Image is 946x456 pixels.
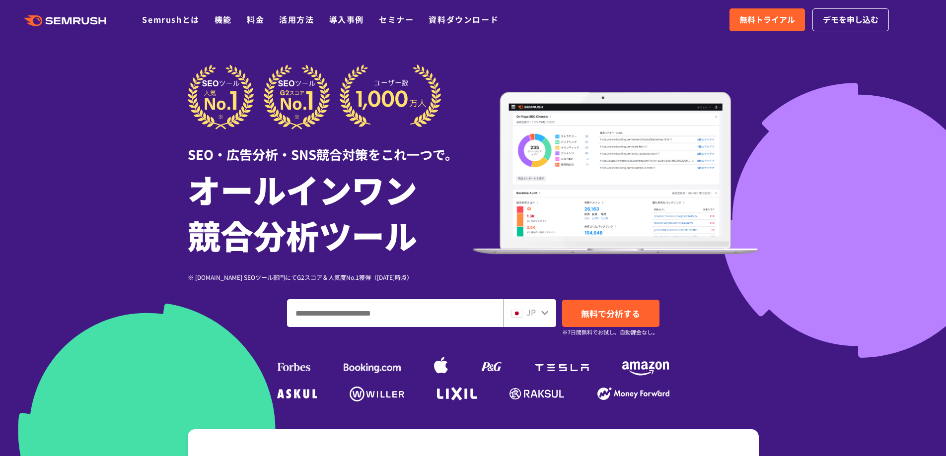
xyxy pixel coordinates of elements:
a: 無料トライアル [729,8,805,31]
span: デモを申し込む [823,13,878,26]
a: 料金 [247,13,264,25]
h1: オールインワン 競合分析ツール [188,166,473,258]
a: セミナー [379,13,414,25]
a: 導入事例 [329,13,364,25]
div: ※ [DOMAIN_NAME] SEOツール部門にてG2スコア＆人気度No.1獲得（[DATE]時点） [188,272,473,282]
small: ※7日間無料でお試し。自動課金なし。 [562,327,658,337]
span: 無料で分析する [581,307,640,320]
a: デモを申し込む [812,8,889,31]
a: 活用方法 [279,13,314,25]
a: Semrushとは [142,13,199,25]
input: ドメイン、キーワードまたはURLを入力してください [288,300,503,326]
span: JP [526,306,536,318]
a: 無料で分析する [562,300,659,327]
span: 無料トライアル [739,13,795,26]
a: 機能 [215,13,232,25]
a: 資料ダウンロード [429,13,499,25]
div: SEO・広告分析・SNS競合対策をこれ一つで。 [188,130,473,164]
